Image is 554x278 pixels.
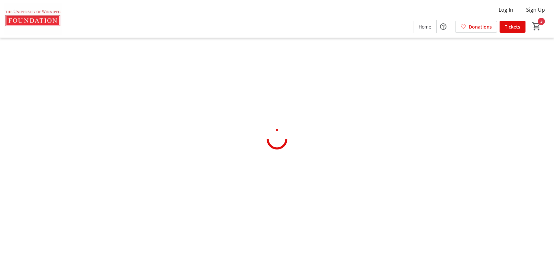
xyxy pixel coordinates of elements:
[499,6,513,14] span: Log In
[4,3,62,35] img: The U of W Foundation's Logo
[469,23,492,30] span: Donations
[521,5,550,15] button: Sign Up
[413,21,436,33] a: Home
[493,5,518,15] button: Log In
[437,20,450,33] button: Help
[526,6,545,14] span: Sign Up
[455,21,497,33] a: Donations
[500,21,525,33] a: Tickets
[419,23,431,30] span: Home
[531,20,542,32] button: Cart
[505,23,520,30] span: Tickets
